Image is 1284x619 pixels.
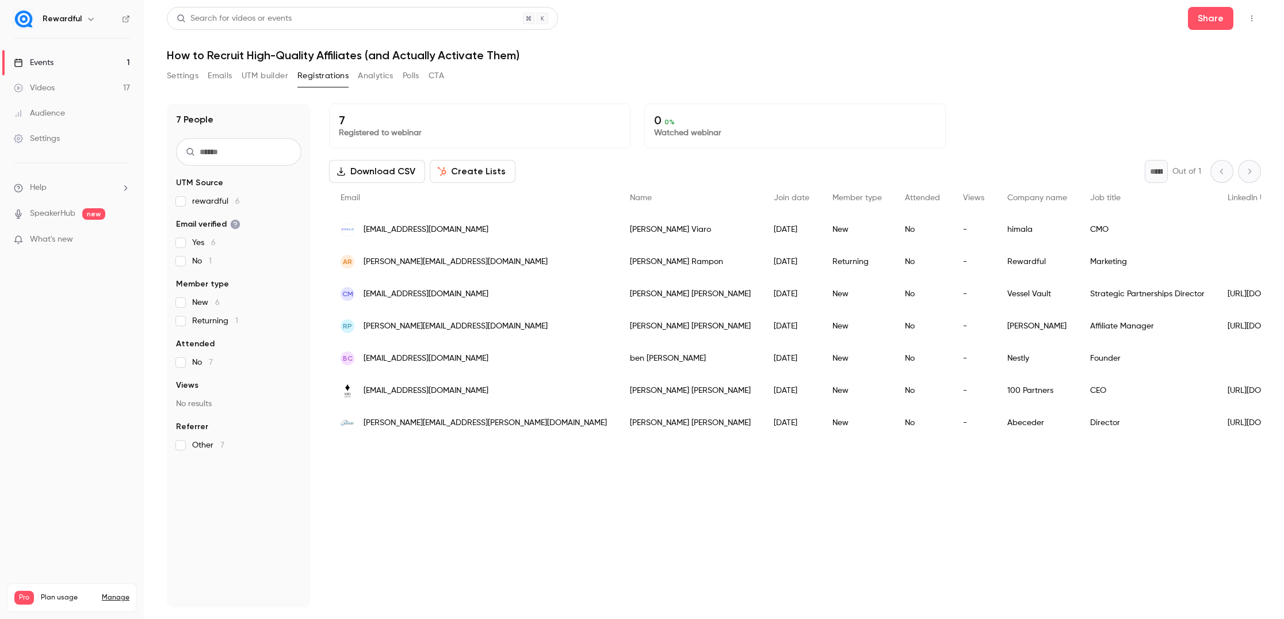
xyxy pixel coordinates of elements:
p: 7 [339,113,621,127]
div: New [821,278,893,310]
div: Marketing [1079,246,1216,278]
span: 1 [235,317,238,325]
span: Other [192,440,224,451]
div: Affiliate Manager [1079,310,1216,342]
div: ben [PERSON_NAME] [618,342,762,375]
span: 6 [235,197,240,205]
span: Help [30,182,47,194]
p: Watched webinar [654,127,936,139]
p: Out of 1 [1172,166,1201,177]
span: Pro [14,591,34,605]
span: 6 [215,299,220,307]
span: No [192,357,213,368]
span: Email verified [176,219,240,230]
span: Attended [176,338,215,350]
div: New [821,342,893,375]
button: Analytics [358,67,393,85]
div: CMO [1079,213,1216,246]
div: Director [1079,407,1216,439]
div: Vessel Vault [996,278,1079,310]
div: [PERSON_NAME] [PERSON_NAME] [618,310,762,342]
span: 0 % [664,118,675,126]
li: help-dropdown-opener [14,182,130,194]
img: abeceder.co.uk [341,416,354,430]
span: Company name [1007,194,1067,202]
span: 7 [209,358,213,366]
div: CEO [1079,375,1216,407]
img: Rewardful [14,10,33,28]
div: Rewardful [996,246,1079,278]
span: Views [176,380,198,391]
button: UTM builder [242,67,288,85]
div: - [951,213,996,246]
span: [EMAIL_ADDRESS][DOMAIN_NAME] [364,385,488,397]
span: [EMAIL_ADDRESS][DOMAIN_NAME] [364,224,488,236]
button: Emails [208,67,232,85]
button: Download CSV [329,160,425,183]
span: No [192,255,212,267]
span: 6 [211,239,216,247]
span: Member type [832,194,882,202]
div: [PERSON_NAME] Viaro [618,213,762,246]
div: 100 Partners [996,375,1079,407]
div: No [893,213,951,246]
div: himala [996,213,1079,246]
div: [DATE] [762,310,821,342]
div: New [821,375,893,407]
div: - [951,278,996,310]
div: No [893,407,951,439]
span: Referrer [176,421,208,433]
div: - [951,310,996,342]
h1: 7 People [176,113,213,127]
span: CM [342,289,353,299]
span: Member type [176,278,229,290]
button: Settings [167,67,198,85]
div: New [821,310,893,342]
span: [PERSON_NAME][EMAIL_ADDRESS][DOMAIN_NAME] [364,320,548,333]
span: UTM Source [176,177,223,189]
span: rewardful [192,196,240,207]
div: [PERSON_NAME] [PERSON_NAME] [618,278,762,310]
div: [DATE] [762,375,821,407]
div: - [951,342,996,375]
div: Nestly [996,342,1079,375]
div: No [893,342,951,375]
h6: Rewardful [43,13,82,25]
span: 1 [209,257,212,265]
span: LinkedIn URL [1228,194,1274,202]
p: 0 [654,113,936,127]
div: [PERSON_NAME] [996,310,1079,342]
img: 100.partners [341,384,354,398]
span: 7 [220,441,224,449]
div: Returning [821,246,893,278]
div: - [951,375,996,407]
span: RP [343,321,352,331]
span: Join date [774,194,809,202]
span: Returning [192,315,238,327]
div: Events [14,57,54,68]
div: Abeceder [996,407,1079,439]
div: Strategic Partnerships Director [1079,278,1216,310]
button: Share [1188,7,1233,30]
div: No [893,246,951,278]
button: Polls [403,67,419,85]
div: No [893,310,951,342]
iframe: Noticeable Trigger [116,235,130,245]
div: - [951,407,996,439]
span: [EMAIL_ADDRESS][DOMAIN_NAME] [364,353,488,365]
div: [PERSON_NAME] [PERSON_NAME] [618,375,762,407]
section: facet-groups [176,177,301,451]
button: Registrations [297,67,349,85]
p: Registered to webinar [339,127,621,139]
span: Yes [192,237,216,249]
a: SpeakerHub [30,208,75,220]
span: What's new [30,234,73,246]
div: [DATE] [762,342,821,375]
h1: How to Recruit High-Quality Affiliates (and Actually Activate Them) [167,48,1261,62]
div: [DATE] [762,407,821,439]
div: [DATE] [762,213,821,246]
div: Audience [14,108,65,119]
div: Founder [1079,342,1216,375]
div: Search for videos or events [177,13,292,25]
span: Email [341,194,360,202]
